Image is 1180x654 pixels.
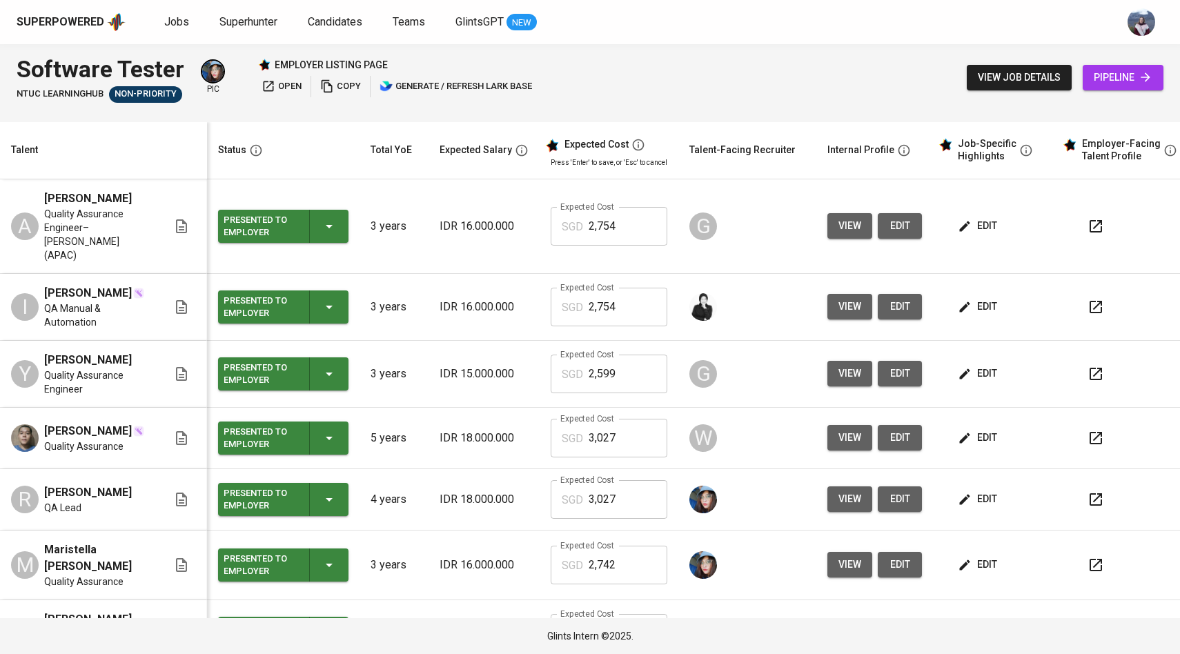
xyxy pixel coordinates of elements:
[17,52,184,86] div: Software Tester
[44,368,151,396] span: Quality Assurance Engineer
[838,490,861,508] span: view
[440,141,512,159] div: Expected Salary
[219,15,277,28] span: Superhunter
[393,15,425,28] span: Teams
[889,429,911,446] span: edit
[562,219,583,235] p: SGD
[44,423,132,439] span: [PERSON_NAME]
[133,426,144,437] img: magic_wand.svg
[17,12,126,32] a: Superpoweredapp logo
[380,79,393,93] img: lark
[838,429,861,446] span: view
[878,361,922,386] a: edit
[955,486,1003,512] button: edit
[455,15,504,28] span: GlintsGPT
[44,501,81,515] span: QA Lead
[689,293,717,321] img: medwi@glints.com
[961,298,997,315] span: edit
[889,365,911,382] span: edit
[562,299,583,316] p: SGD
[376,76,535,97] button: lark generate / refresh lark base
[978,69,1061,86] span: view job details
[317,76,364,97] button: copy
[11,551,39,579] div: M
[44,301,151,329] span: QA Manual & Automation
[308,14,365,31] a: Candidates
[689,551,717,579] img: diazagista@glints.com
[380,79,532,95] span: generate / refresh lark base
[224,423,298,453] div: Presented to Employer
[218,483,348,516] button: Presented to Employer
[967,65,1072,90] button: view job details
[827,486,872,512] button: view
[545,139,559,152] img: glints_star.svg
[551,157,667,168] p: Press 'Enter' to save, or 'Esc' to cancel
[878,552,922,577] button: edit
[371,218,417,235] p: 3 years
[44,207,151,262] span: Quality Assurance Engineer– [PERSON_NAME] (APAC)
[393,14,428,31] a: Teams
[164,14,192,31] a: Jobs
[827,425,872,450] button: view
[955,425,1003,450] button: edit
[689,141,796,159] div: Talent-Facing Recruiter
[838,298,861,315] span: view
[938,138,952,152] img: glints_star.svg
[440,299,529,315] p: IDR 16.000.000
[562,492,583,508] p: SGD
[320,79,361,95] span: copy
[878,294,922,319] a: edit
[11,424,39,452] img: Mehdi Mursalat
[371,366,417,382] p: 3 years
[878,425,922,450] button: edit
[562,366,583,383] p: SGD
[564,139,629,151] div: Expected Cost
[275,58,388,72] p: employer listing page
[218,210,348,243] button: Presented to Employer
[955,361,1003,386] button: edit
[11,141,38,159] div: Talent
[689,360,717,388] div: G
[44,611,132,628] span: [PERSON_NAME]
[107,12,126,32] img: app logo
[218,422,348,455] button: Presented to Employer
[109,86,182,103] div: Sufficient Talents in Pipeline
[878,486,922,512] button: edit
[218,548,348,582] button: Presented to Employer
[224,292,298,322] div: Presented to Employer
[961,556,997,573] span: edit
[827,552,872,577] button: view
[440,430,529,446] p: IDR 18.000.000
[224,550,298,580] div: Presented to Employer
[371,430,417,446] p: 5 years
[258,76,305,97] button: open
[889,556,911,573] span: edit
[17,14,104,30] div: Superpowered
[258,59,271,71] img: Glints Star
[838,365,861,382] span: view
[219,14,280,31] a: Superhunter
[371,141,412,159] div: Total YoE
[955,294,1003,319] button: edit
[224,211,298,241] div: Presented to Employer
[1063,138,1076,152] img: glints_star.svg
[878,213,922,239] button: edit
[955,552,1003,577] button: edit
[202,61,224,82] img: diazagista@glints.com
[44,439,124,453] span: Quality Assurance
[1094,69,1152,86] span: pipeline
[11,360,39,388] div: Y
[955,213,1003,239] button: edit
[838,217,861,235] span: view
[44,575,124,588] span: Quality Assurance
[827,141,894,159] div: Internal Profile
[689,486,717,513] img: diazagista@glints.com
[262,79,302,95] span: open
[838,556,861,573] span: view
[440,491,529,508] p: IDR 18.000.000
[689,424,717,452] div: W
[109,88,182,101] span: Non-Priority
[440,366,529,382] p: IDR 15.000.000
